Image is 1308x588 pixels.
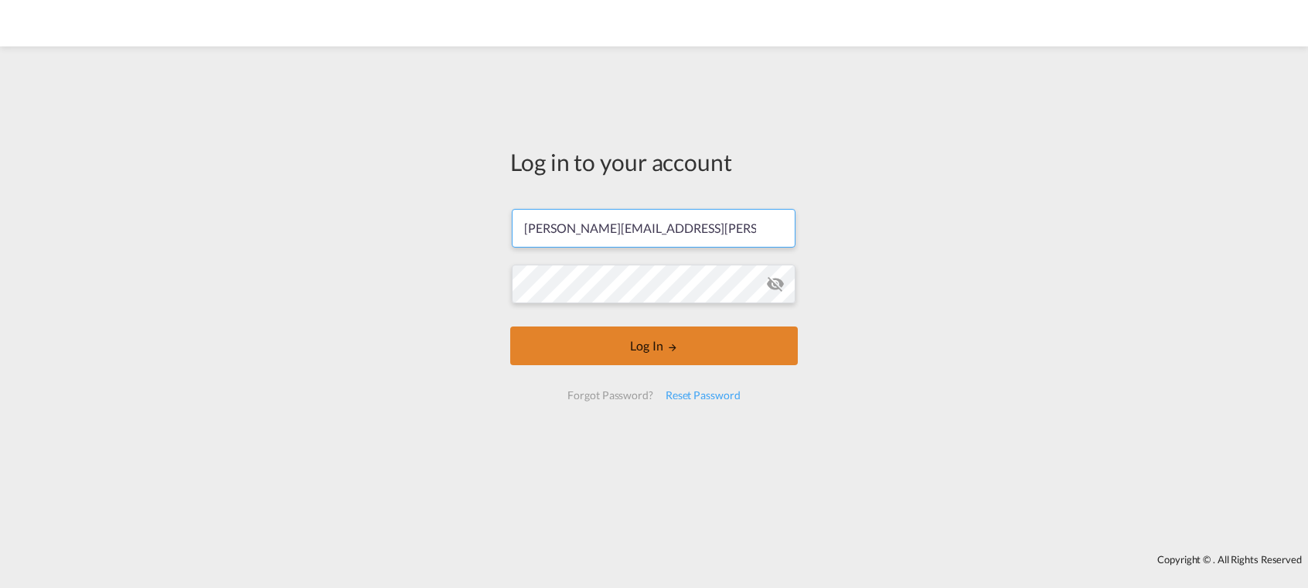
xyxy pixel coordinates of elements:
[561,381,659,409] div: Forgot Password?
[510,326,798,365] button: LOGIN
[510,145,798,178] div: Log in to your account
[766,275,785,293] md-icon: icon-eye-off
[512,209,795,248] input: Enter email/phone number
[659,381,747,409] div: Reset Password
